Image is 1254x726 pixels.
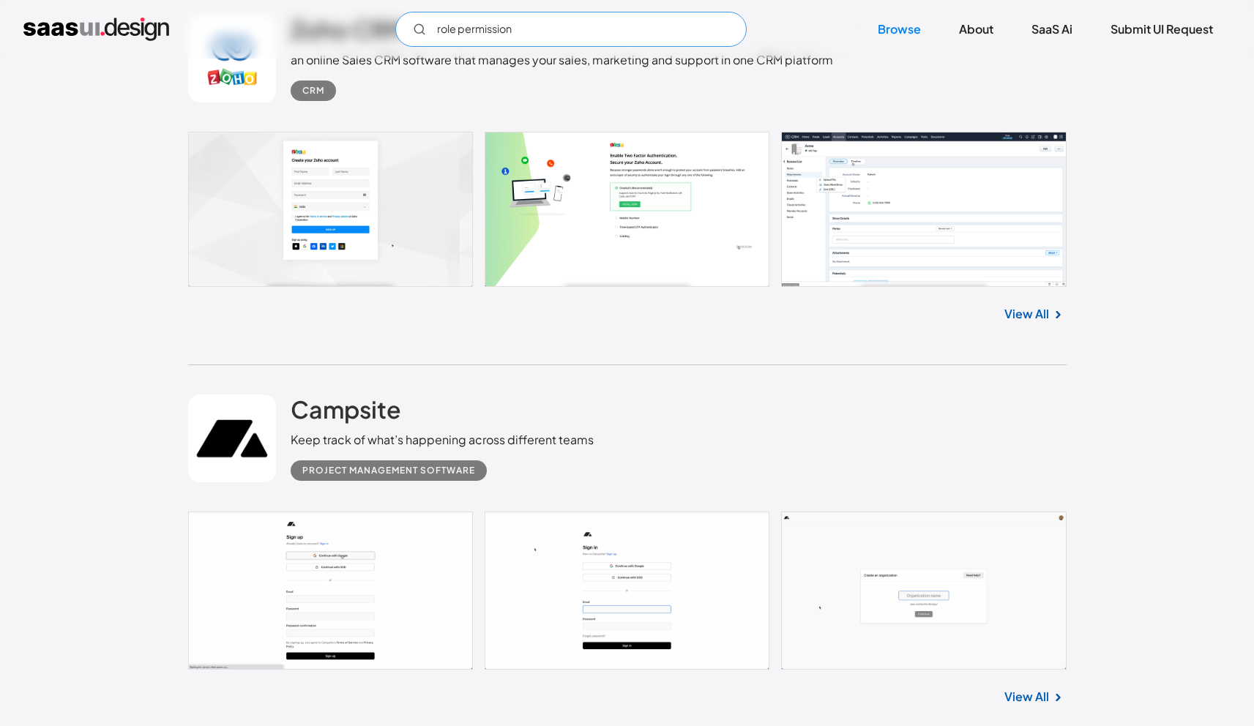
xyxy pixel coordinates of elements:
a: Submit UI Request [1093,13,1231,45]
a: View All [1004,688,1049,706]
div: an online Sales CRM software that manages your sales, marketing and support in one CRM platform [291,51,833,69]
a: About [941,13,1011,45]
div: Keep track of what’s happening across different teams [291,431,594,449]
form: Email Form [395,12,747,47]
h2: Campsite [291,394,401,424]
a: SaaS Ai [1014,13,1090,45]
a: Browse [860,13,938,45]
a: Campsite [291,394,401,431]
div: Project Management Software [302,462,475,479]
a: View All [1004,305,1049,323]
a: home [23,18,169,41]
div: CRM [302,82,324,100]
input: Search UI designs you're looking for... [395,12,747,47]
